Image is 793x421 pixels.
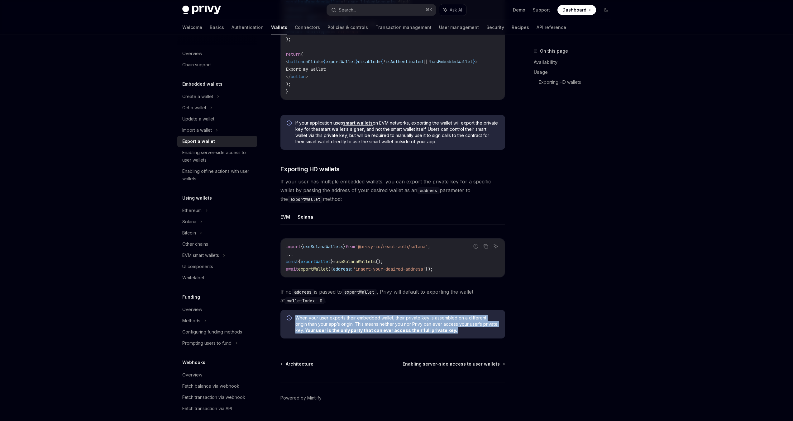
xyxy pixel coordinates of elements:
span: When your user exports their embedded wallet, their private key is assembled on a different origi... [295,315,499,333]
div: UI components [182,263,213,270]
div: Create a wallet [182,93,213,100]
a: Overview [177,48,257,59]
span: '@privy-io/react-auth/solana' [356,244,428,249]
a: Availability [534,57,616,67]
button: Ask AI [492,242,500,250]
a: Enabling offline actions with user wallets [177,166,257,184]
button: Solana [298,210,313,224]
a: UI components [177,261,257,272]
div: Whitelabel [182,274,204,281]
a: Wallets [271,20,287,35]
div: Solana [182,218,196,225]
span: Dashboard [562,7,586,13]
h5: Funding [182,293,200,301]
code: walletIndex: 0 [285,297,325,304]
span: 'insert-your-desired-address' [353,266,425,272]
span: ); [286,81,291,87]
span: } [356,59,358,64]
a: Basics [210,20,224,35]
div: Fetch balance via webhook [182,382,239,390]
a: Welcome [182,20,202,35]
a: Connectors [295,20,320,35]
svg: Info [287,315,293,322]
span: ); [286,36,291,42]
a: API reference [537,20,566,35]
a: Fetch balance via webhook [177,381,257,392]
a: Update a wallet [177,113,257,125]
h5: Using wallets [182,194,212,202]
code: exportWallet [288,196,323,203]
button: Toggle dark mode [601,5,611,15]
a: Fetch transaction via API [177,403,257,414]
span: } [331,259,333,264]
button: Ask AI [439,4,466,16]
div: Chain support [182,61,211,69]
span: { [323,59,326,64]
a: Architecture [281,361,313,367]
a: Recipes [512,20,529,35]
div: Import a wallet [182,126,212,134]
a: smart wallets [343,120,373,126]
span: { [298,259,301,264]
a: Enabling server-side access to user wallets [177,147,257,166]
a: Demo [513,7,525,13]
span: } [343,244,346,249]
span: = [321,59,323,64]
span: button [291,74,306,79]
span: > [475,59,478,64]
div: Overview [182,371,202,379]
span: If no is passed to , Privy will default to exporting the wallet at . [280,287,505,305]
a: Other chains [177,239,257,250]
span: ⌘ K [426,7,432,12]
span: ; [428,244,430,249]
div: Prompting users to fund [182,339,232,347]
span: Exporting HD wallets [280,165,340,173]
div: Bitcoin [182,229,196,237]
span: exportWallet [298,266,328,272]
span: < [286,59,288,64]
div: Overview [182,306,202,313]
div: Fetch transaction via API [182,405,232,412]
span: = [378,59,380,64]
span: </ [286,74,291,79]
a: Whitelabel [177,272,257,283]
span: button [288,59,303,64]
span: Ask AI [450,7,462,13]
span: }); [425,266,433,272]
strong: smart wallet’s signer [318,126,364,132]
button: Search...⌘K [327,4,436,16]
a: Usage [534,67,616,77]
button: Report incorrect code [472,242,480,250]
button: Copy the contents from the code block [482,242,490,250]
span: } [473,59,475,64]
div: Fetch transaction via webhook [182,394,245,401]
svg: Info [287,121,293,127]
a: Configuring funding methods [177,326,257,338]
span: On this page [540,47,568,55]
span: isAuthenticated [385,59,423,64]
div: Enabling offline actions with user wallets [182,168,253,182]
a: Overview [177,304,257,315]
span: ... [286,251,293,257]
div: Overview [182,50,202,57]
span: { [380,59,383,64]
a: Fetch transaction via webhook [177,392,257,403]
span: return [286,51,301,57]
a: User management [439,20,479,35]
span: from [346,244,356,249]
a: Support [533,7,550,13]
div: Enabling server-side access to user wallets [182,149,253,164]
code: exportWallet [342,289,377,296]
a: Security [486,20,504,35]
div: Update a wallet [182,115,214,123]
span: const [286,259,298,264]
a: Dashboard [557,5,596,15]
span: Enabling server-side access to user wallets [403,361,500,367]
span: import [286,244,301,249]
span: { [301,244,303,249]
a: Policies & controls [327,20,368,35]
span: ( [301,51,303,57]
div: Methods [182,317,200,324]
span: address: [333,266,353,272]
span: hasEmbeddedWallet [430,59,473,64]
